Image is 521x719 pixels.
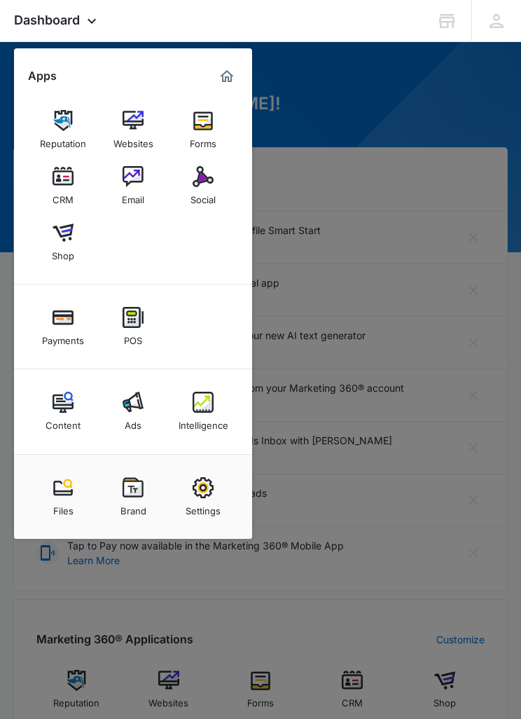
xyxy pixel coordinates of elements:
a: POS [106,300,160,353]
a: Shop [36,215,90,268]
div: Email [122,187,144,205]
a: Content [36,385,90,438]
a: Reputation [36,103,90,156]
div: Ads [125,413,141,431]
div: Payments [42,328,84,346]
a: Brand [106,470,160,523]
div: Intelligence [179,413,228,431]
span: Dashboard [14,13,80,27]
div: Settings [186,498,221,516]
a: Marketing 360® Dashboard [216,65,238,88]
div: Files [53,498,74,516]
h2: Apps [28,69,57,83]
div: Brand [120,498,146,516]
div: Social [190,187,216,205]
a: Social [176,159,230,212]
a: Intelligence [176,385,230,438]
a: Email [106,159,160,212]
div: POS [124,328,142,346]
a: Websites [106,103,160,156]
a: Payments [36,300,90,353]
a: Ads [106,385,160,438]
a: CRM [36,159,90,212]
div: Websites [113,131,153,149]
div: Shop [52,243,74,261]
div: Forms [190,131,216,149]
div: CRM [53,187,74,205]
a: Files [36,470,90,523]
div: Content [46,413,81,431]
a: Settings [176,470,230,523]
div: Reputation [40,131,86,149]
a: Forms [176,103,230,156]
